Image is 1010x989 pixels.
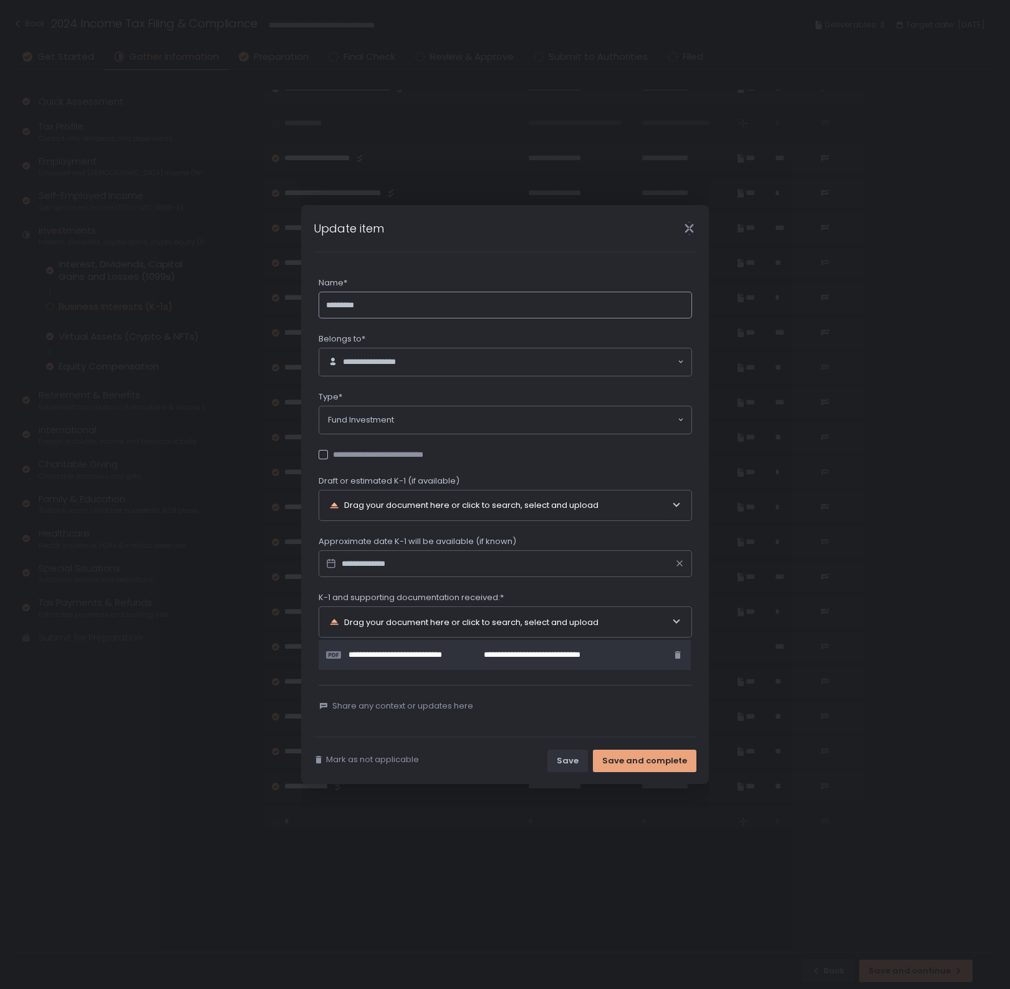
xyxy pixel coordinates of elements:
[328,414,394,426] span: Fund Investment
[593,750,696,772] button: Save and complete
[669,221,709,236] div: Close
[319,348,691,376] div: Search for option
[557,755,579,767] div: Save
[319,406,691,434] div: Search for option
[408,356,676,368] input: Search for option
[319,536,516,547] span: Approximate date K-1 will be available (if known)
[314,220,384,237] h1: Update item
[314,754,419,765] button: Mark as not applicable
[332,700,473,712] span: Share any context or updates here
[319,391,342,403] span: Type*
[394,414,676,426] input: Search for option
[326,754,419,765] span: Mark as not applicable
[319,592,504,603] span: K-1 and supporting documentation received:*
[319,550,692,578] input: Datepicker input
[602,755,687,767] div: Save and complete
[319,475,459,487] span: Draft or estimated K-1 (if available)
[319,277,347,289] span: Name*
[319,333,365,345] span: Belongs to*
[547,750,588,772] button: Save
